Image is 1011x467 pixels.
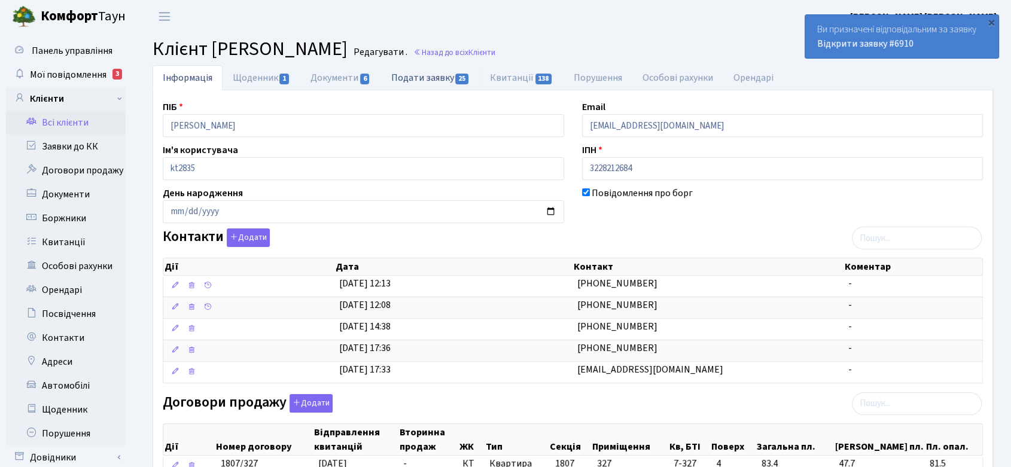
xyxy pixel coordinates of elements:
[468,47,495,58] span: Клієнти
[455,74,468,84] span: 25
[848,320,852,333] span: -
[351,47,407,58] small: Редагувати .
[834,424,925,455] th: [PERSON_NAME] пл.
[6,230,126,254] a: Квитанції
[163,100,183,114] label: ПІБ
[577,363,723,376] span: [EMAIL_ADDRESS][DOMAIN_NAME]
[300,65,380,90] a: Документи
[577,320,657,333] span: [PHONE_NUMBER]
[6,326,126,350] a: Контакти
[582,100,605,114] label: Email
[6,374,126,398] a: Автомобілі
[577,298,657,312] span: [PHONE_NUMBER]
[590,424,668,455] th: Приміщення
[339,363,391,376] span: [DATE] 17:33
[485,424,549,455] th: Тип
[227,228,270,247] button: Контакти
[334,258,573,275] th: Дата
[6,278,126,302] a: Орендарі
[163,228,270,247] label: Контакти
[163,394,333,413] label: Договори продажу
[850,10,997,24] a: [PERSON_NAME] [PERSON_NAME]
[41,7,98,26] b: Комфорт
[535,74,552,84] span: 138
[710,424,756,455] th: Поверх
[985,16,997,28] div: ×
[163,424,215,455] th: Дії
[153,35,348,63] span: Клієнт [PERSON_NAME]
[848,363,852,376] span: -
[564,65,632,90] a: Порушення
[339,277,391,290] span: [DATE] 12:13
[6,135,126,158] a: Заявки до КК
[6,182,126,206] a: Документи
[398,424,458,455] th: Вторинна продаж
[592,186,693,200] label: Повідомлення про борг
[150,7,179,26] button: Переключити навігацію
[339,298,391,312] span: [DATE] 12:08
[360,74,370,84] span: 6
[381,65,480,90] a: Подати заявку
[805,15,998,58] div: Ви призначені відповідальним за заявку
[6,87,126,111] a: Клієнти
[549,424,591,455] th: Секція
[112,69,122,80] div: 3
[850,10,997,23] b: [PERSON_NAME] [PERSON_NAME]
[6,39,126,63] a: Панель управління
[215,424,313,455] th: Номер договору
[339,320,391,333] span: [DATE] 14:38
[41,7,126,27] span: Таун
[163,143,238,157] label: Ім'я користувача
[163,186,243,200] label: День народження
[339,341,391,355] span: [DATE] 17:36
[6,111,126,135] a: Всі клієнти
[848,341,852,355] span: -
[313,424,398,455] th: Відправлення квитанцій
[572,258,843,275] th: Контакт
[12,5,36,29] img: logo.png
[480,65,563,90] a: Квитанції
[756,424,833,455] th: Загальна пл.
[577,277,657,290] span: [PHONE_NUMBER]
[852,227,982,249] input: Пошук...
[6,398,126,422] a: Щоденник
[153,65,223,90] a: Інформація
[848,298,852,312] span: -
[925,424,982,455] th: Пл. опал.
[848,277,852,290] span: -
[30,68,106,81] span: Мої повідомлення
[290,394,333,413] button: Договори продажу
[843,258,982,275] th: Коментар
[458,424,485,455] th: ЖК
[632,65,723,90] a: Особові рахунки
[668,424,710,455] th: Кв, БТІ
[163,258,334,275] th: Дії
[817,37,913,50] a: Відкрити заявку #6910
[287,392,333,413] a: Додати
[6,254,126,278] a: Особові рахунки
[723,65,784,90] a: Орендарі
[6,350,126,374] a: Адреси
[852,392,982,415] input: Пошук...
[224,227,270,248] a: Додати
[32,44,112,57] span: Панель управління
[223,65,300,90] a: Щоденник
[6,422,126,445] a: Порушення
[6,63,126,87] a: Мої повідомлення3
[6,302,126,326] a: Посвідчення
[577,341,657,355] span: [PHONE_NUMBER]
[279,74,289,84] span: 1
[6,206,126,230] a: Боржники
[582,143,602,157] label: ІПН
[6,158,126,182] a: Договори продажу
[413,47,495,58] a: Назад до всіхКлієнти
